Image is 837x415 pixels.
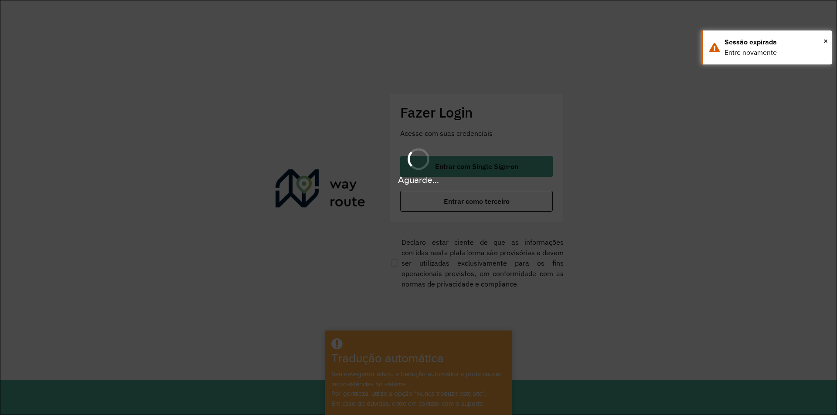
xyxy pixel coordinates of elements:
[398,175,439,185] font: Aguarde...
[823,34,828,47] button: Fechar
[725,37,825,47] div: Sessão expirada
[823,36,828,46] font: ×
[725,38,777,46] font: Sessão expirada
[725,49,777,56] font: Entre novamente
